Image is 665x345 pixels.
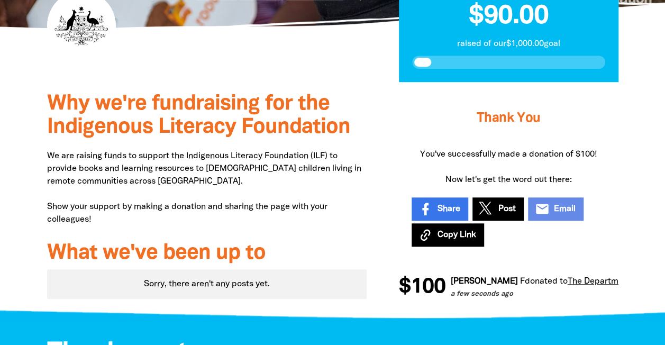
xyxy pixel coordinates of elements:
div: Donation stream [398,270,618,304]
span: $90.00 [469,4,549,29]
p: raised of our $1,000.00 goal [412,38,605,50]
div: Sorry, there aren't any posts yet. [47,269,367,299]
span: donated to [516,278,559,285]
em: [PERSON_NAME] [442,278,509,285]
p: You've successfully made a donation of $100! [412,148,605,161]
span: Email [553,203,575,215]
p: Now let's get the word out there: [412,174,605,186]
span: Share [437,203,460,215]
span: Post [498,203,515,215]
i: email [534,202,549,216]
p: We are raising funds to support the Indigenous Literacy Foundation (ILF) to provide books and lea... [47,150,367,226]
span: Copy Link [437,229,476,241]
button: Copy Link [412,223,484,247]
h3: Thank You [412,97,605,140]
a: Post [472,197,524,221]
div: Paginated content [47,269,367,299]
em: F [512,278,516,285]
span: Why we're fundraising for the Indigenous Literacy Foundation [47,94,350,137]
a: emailEmail [528,197,584,221]
h3: What we've been up to [47,242,367,265]
a: Share [412,197,468,221]
span: $100 [390,277,437,298]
